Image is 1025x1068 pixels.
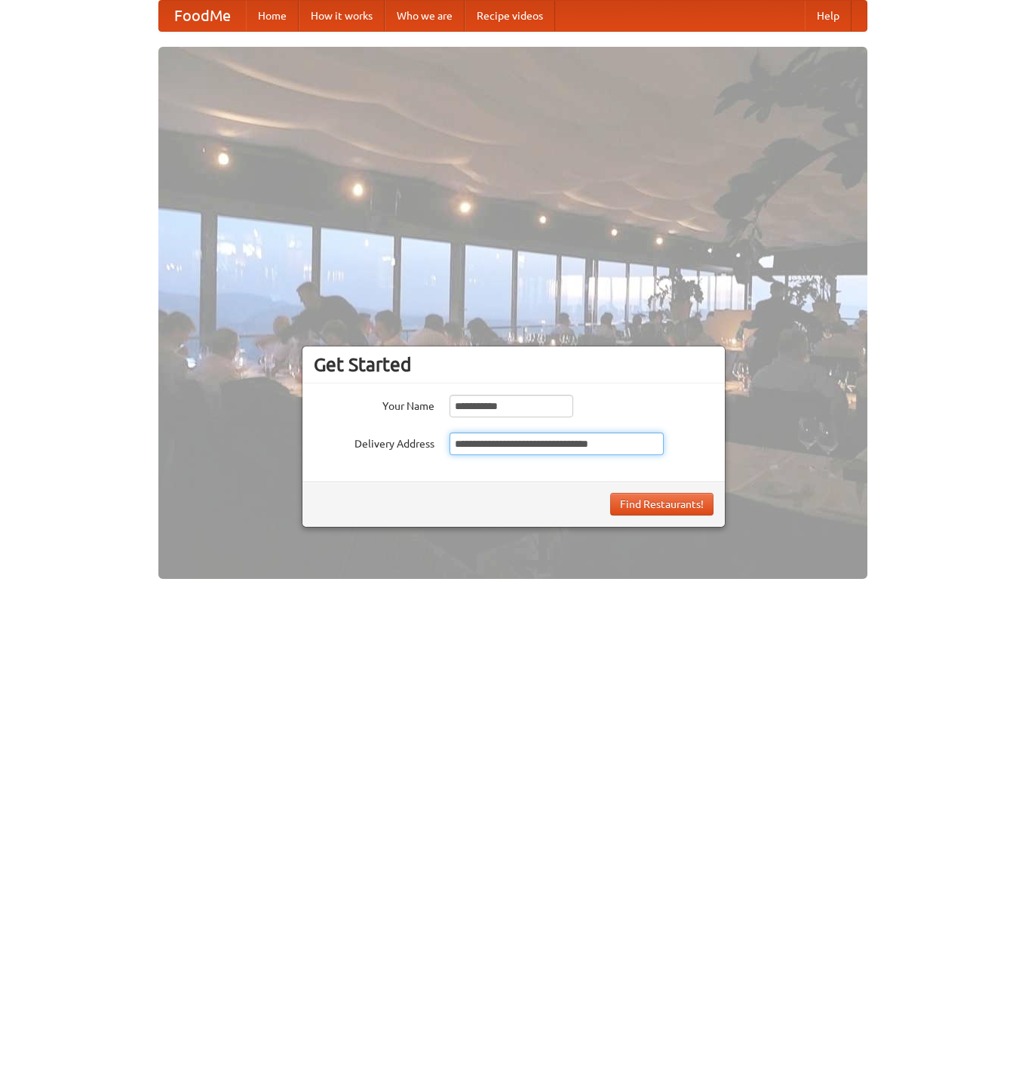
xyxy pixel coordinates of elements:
a: Home [246,1,299,31]
a: Who we are [385,1,465,31]
button: Find Restaurants! [610,493,714,516]
label: Your Name [314,395,434,414]
a: Help [805,1,852,31]
a: FoodMe [159,1,246,31]
a: Recipe videos [465,1,555,31]
a: How it works [299,1,385,31]
label: Delivery Address [314,432,434,451]
h3: Get Started [314,353,714,376]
